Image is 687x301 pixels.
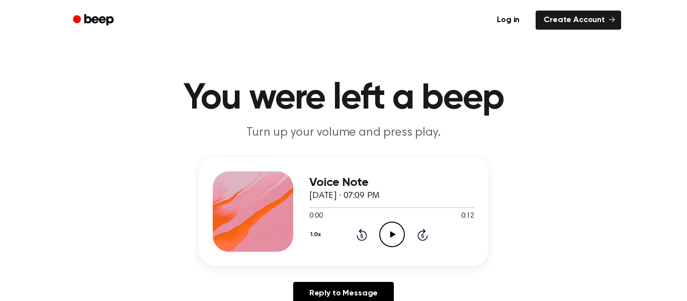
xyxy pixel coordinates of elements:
span: 0:00 [309,211,322,222]
span: [DATE] · 07:09 PM [309,191,380,200]
a: Log in [487,9,530,32]
a: Beep [66,11,123,30]
h1: You were left a beep [86,80,601,117]
button: 1.0x [309,226,324,243]
p: Turn up your volume and press play. [150,125,537,141]
a: Create Account [536,11,621,30]
h3: Voice Note [309,176,474,189]
span: 0:12 [461,211,474,222]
